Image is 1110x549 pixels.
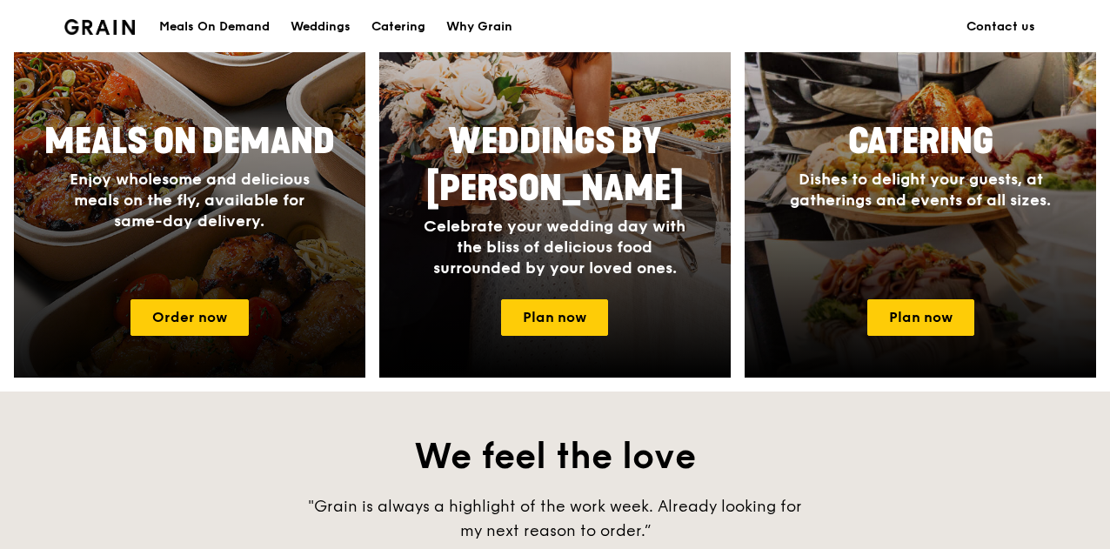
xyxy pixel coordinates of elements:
[361,1,436,53] a: Catering
[446,1,512,53] div: Why Grain
[70,170,310,231] span: Enjoy wholesome and delicious meals on the fly, available for same-day delivery.
[64,19,135,35] img: Grain
[424,217,685,278] span: Celebrate your wedding day with the bliss of delicious food surrounded by your loved ones.
[501,299,608,336] a: Plan now
[426,121,684,210] span: Weddings by [PERSON_NAME]
[280,1,361,53] a: Weddings
[130,299,249,336] a: Order now
[867,299,974,336] a: Plan now
[294,494,816,543] div: "Grain is always a highlight of the work week. Already looking for my next reason to order.”
[371,1,425,53] div: Catering
[956,1,1046,53] a: Contact us
[790,170,1051,210] span: Dishes to delight your guests, at gatherings and events of all sizes.
[436,1,523,53] a: Why Grain
[848,121,993,163] span: Catering
[159,1,270,53] div: Meals On Demand
[291,1,351,53] div: Weddings
[44,121,335,163] span: Meals On Demand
